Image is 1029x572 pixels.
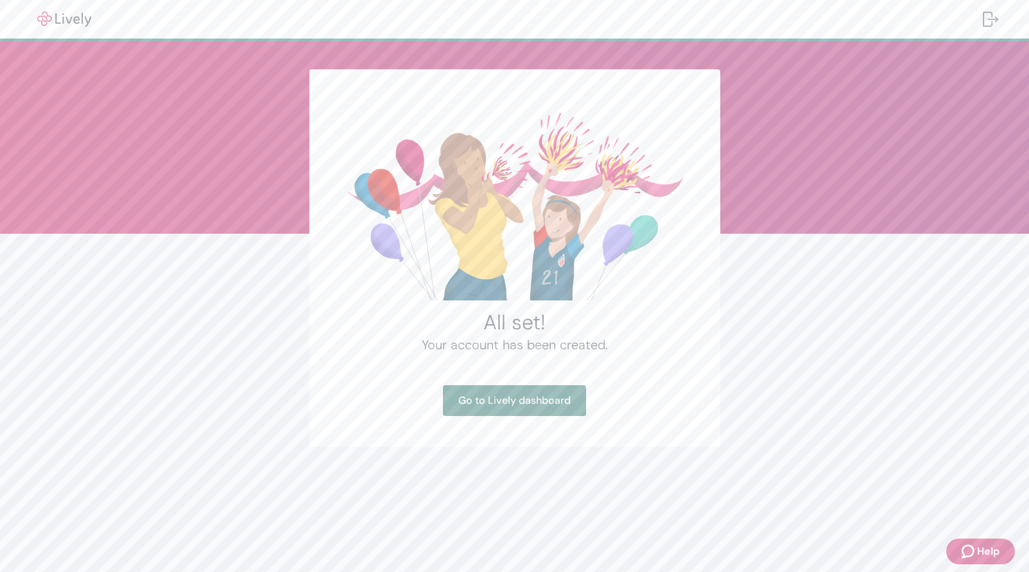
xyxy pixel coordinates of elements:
span: Help [977,544,999,559]
h2: All set! [340,309,689,335]
button: Zendesk support iconHelp [946,539,1015,564]
h4: Your account has been created. [340,335,689,354]
img: Lively [28,12,100,27]
svg: Zendesk support icon [962,544,977,559]
a: Go to Lively dashboard [443,385,586,416]
button: Log out [973,4,1008,35]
